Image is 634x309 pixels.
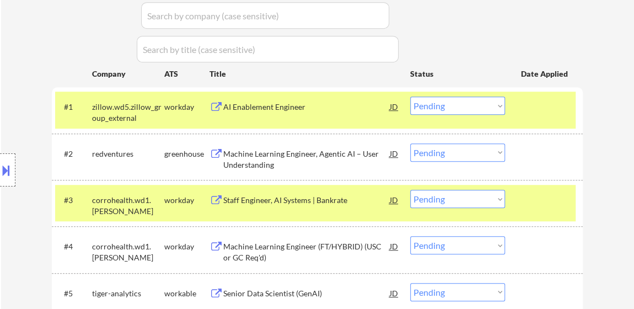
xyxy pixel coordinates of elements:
[137,36,399,62] input: Search by title (case sensitive)
[389,283,400,303] div: JD
[223,148,390,170] div: Machine Learning Engineer, Agentic AI – User Understanding
[521,68,569,79] div: Date Applied
[410,63,505,83] div: Status
[389,236,400,256] div: JD
[209,68,400,79] div: Title
[164,288,209,299] div: workable
[223,195,390,206] div: Staff Engineer, AI Systems | Bankrate
[389,190,400,210] div: JD
[223,102,390,113] div: AI Enablement Engineer
[389,143,400,163] div: JD
[223,241,390,263] div: Machine Learning Engineer (FT/HYBRID) (USC or GC Req'd)
[141,2,389,29] input: Search by company (case sensitive)
[223,288,390,299] div: Senior Data Scientist (GenAI)
[389,97,400,116] div: JD
[92,288,164,299] div: tiger-analytics
[64,288,83,299] div: #5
